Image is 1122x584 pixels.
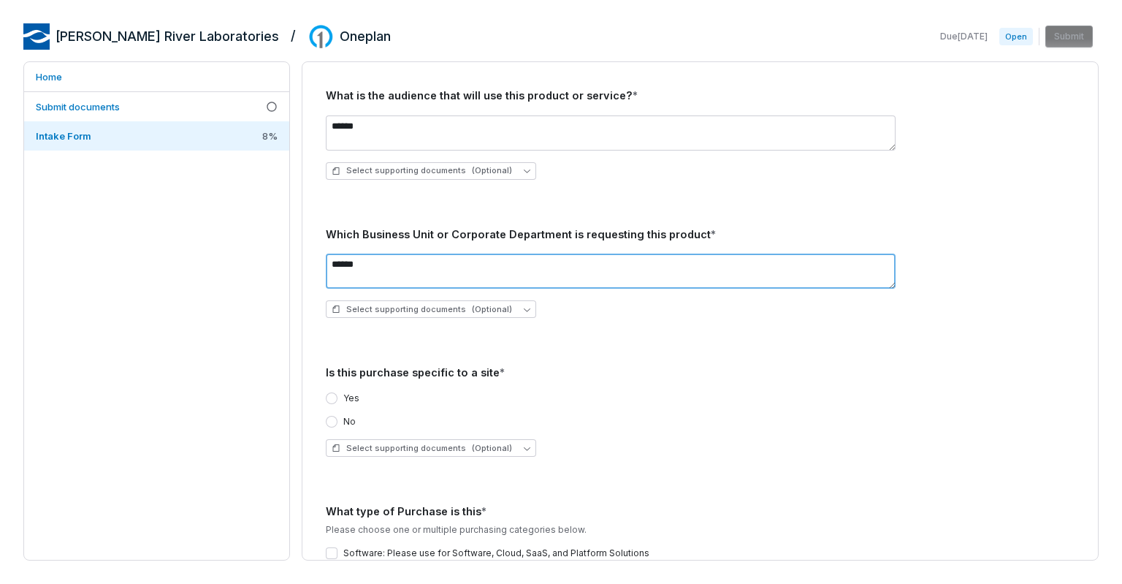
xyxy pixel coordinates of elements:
[326,504,1075,520] div: What type of Purchase is this
[24,92,289,121] a: Submit documents
[56,27,279,46] h2: [PERSON_NAME] River Laboratories
[326,88,1075,104] div: What is the audience that will use this product or service?
[36,130,91,142] span: Intake Form
[343,547,649,559] label: Software: Please use for Software, Cloud, SaaS, and Platform Solutions
[940,31,988,42] span: Due [DATE]
[332,443,512,454] span: Select supporting documents
[472,443,512,454] span: (Optional)
[472,165,512,176] span: (Optional)
[24,121,289,151] a: Intake Form8%
[24,62,289,91] a: Home
[999,28,1033,45] span: Open
[291,23,296,45] h2: /
[262,129,278,143] span: 8 %
[326,365,1075,381] div: Is this purchase specific to a site
[36,101,120,113] span: Submit documents
[332,165,512,176] span: Select supporting documents
[326,524,1075,536] p: Please choose one or multiple purchasing categories below.
[343,416,356,428] label: No
[326,227,1075,243] div: Which Business Unit or Corporate Department is requesting this product
[472,304,512,315] span: (Optional)
[332,304,512,315] span: Select supporting documents
[343,393,359,404] label: Yes
[340,27,391,46] h2: Oneplan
